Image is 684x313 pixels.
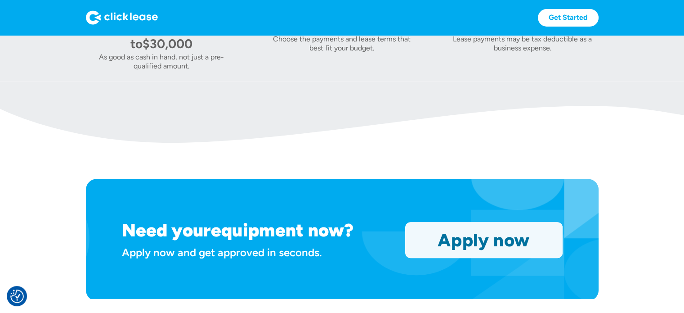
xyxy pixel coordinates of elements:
[122,219,211,241] h1: Need your
[538,9,599,27] a: Get Started
[406,222,562,258] a: Apply now
[143,36,192,51] div: $30,000
[10,290,24,303] button: Consent Preferences
[266,35,418,53] div: Choose the payments and lease terms that best fit your budget.
[86,10,158,25] img: Logo
[447,35,598,53] div: Lease payments may be tax deductible as a business expense.
[211,219,353,241] h1: equipment now?
[10,290,24,303] img: Revisit consent button
[122,245,394,260] div: Apply now and get approved in seconds.
[86,53,237,71] div: As good as cash in hand, not just a pre-qualified amount.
